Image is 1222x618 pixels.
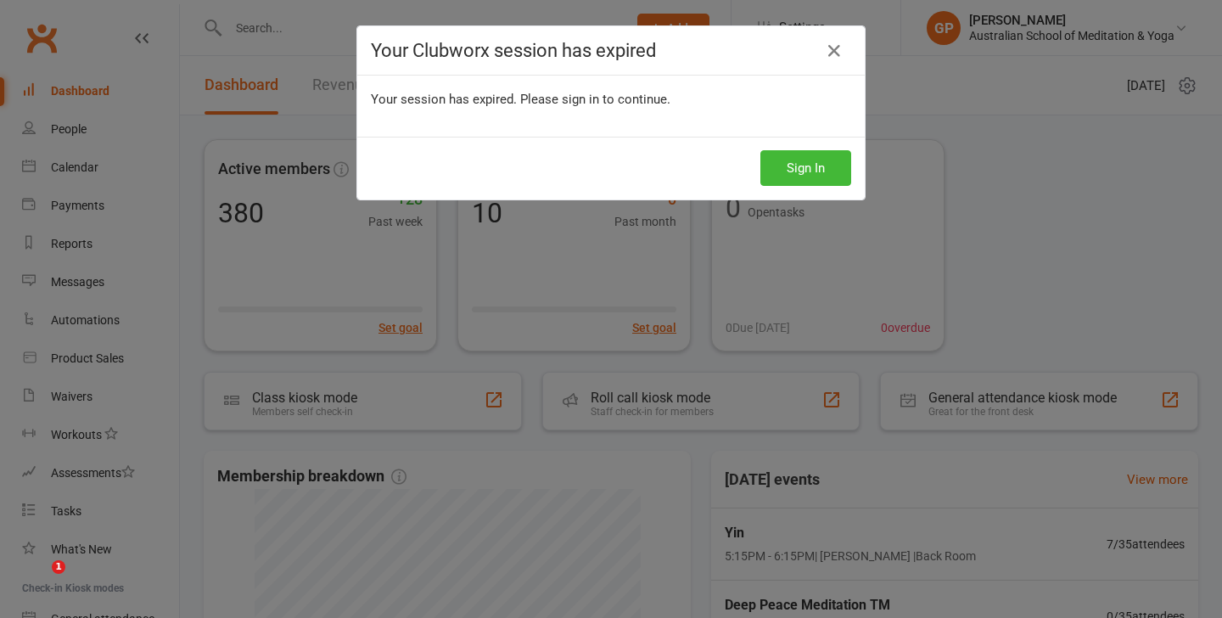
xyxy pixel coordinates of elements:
h4: Your Clubworx session has expired [371,40,851,61]
button: Sign In [760,150,851,186]
a: Close [821,37,848,65]
iframe: Intercom live chat [17,560,58,601]
span: 1 [52,560,65,574]
span: Your session has expired. Please sign in to continue. [371,92,670,107]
